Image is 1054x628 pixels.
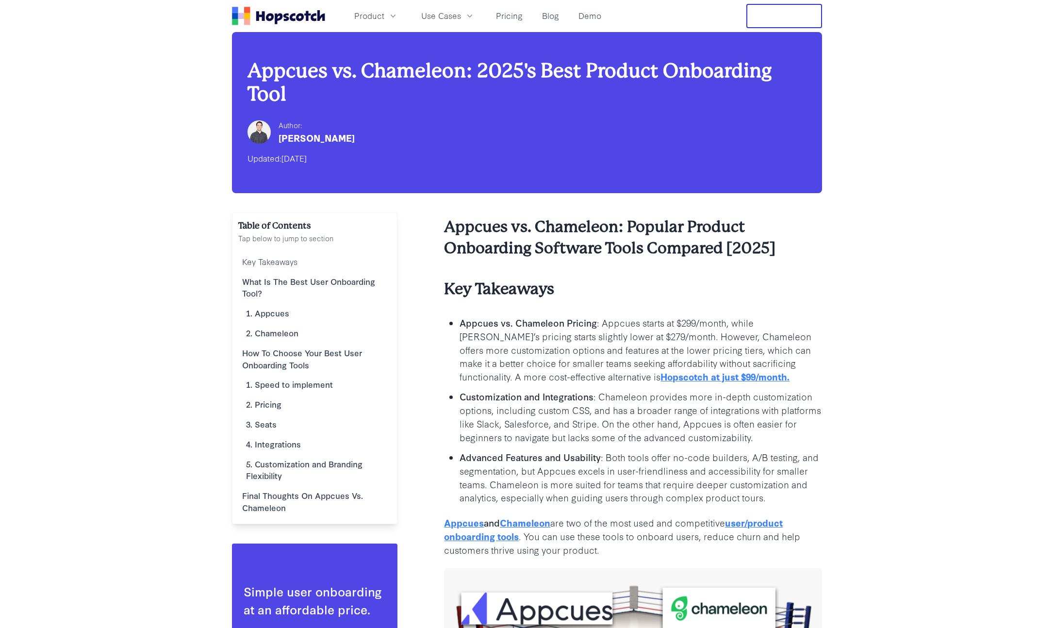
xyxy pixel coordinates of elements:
[421,10,461,22] span: Use Cases
[246,418,277,430] b: 3. Seats
[238,486,391,518] a: Final Thoughts On Appcues Vs. Chameleon
[242,276,375,299] b: What Is The Best User Onboarding Tool?
[575,8,605,24] a: Demo
[348,8,404,24] button: Product
[746,4,822,28] button: Free Trial
[538,8,563,24] a: Blog
[247,150,807,166] div: Updated:
[460,390,593,403] b: Customization and Integrations
[238,375,391,395] a: 1. Speed to implement
[246,438,301,449] b: 4. Integrations
[444,516,822,557] p: are two of the most used and competitive . You can use these tools to onboard users, reduce churn...
[247,120,271,144] img: Mark Spera
[460,316,597,329] b: Appcues vs. Chameleon Pricing
[238,232,391,244] p: Tap below to jump to section
[238,323,391,343] a: 2. Chameleon
[460,450,822,505] p: : Both tools offer no-code builders, A/B testing, and segmentation, but Appcues excels in user-fr...
[238,303,391,323] a: 1. Appcues
[238,343,391,375] a: How To Choose Your Best User Onboarding Tools
[354,10,384,22] span: Product
[281,152,307,164] time: [DATE]
[238,395,391,414] a: 2. Pricing
[244,582,386,618] div: Simple user onboarding at an affordable price.
[279,131,355,145] div: [PERSON_NAME]
[246,327,298,338] b: 2. Chameleon
[242,347,362,370] b: How To Choose Your Best User Onboarding Tools
[247,59,807,106] h1: Appcues vs. Chameleon: 2025's Best Product Onboarding Tool
[246,398,281,410] b: 2. Pricing
[246,379,333,390] b: 1. Speed to implement
[444,516,783,543] a: user/product onboarding tools
[660,370,790,383] a: Hopscotch at just $99/month.
[444,218,775,257] b: Appcues vs. Chameleon: Popular Product Onboarding Software Tools Compared [2025]
[238,252,391,272] a: Key Takeaways
[460,450,601,463] b: Advanced Features and Usability
[238,414,391,434] a: 3. Seats
[444,516,484,529] a: Appcues
[238,219,391,232] h2: Table of Contents
[415,8,480,24] button: Use Cases
[246,307,289,318] b: 1. Appcues
[238,454,391,486] a: 5. Customization and Branding Flexibility
[242,490,363,513] b: Final Thoughts On Appcues Vs. Chameleon
[500,516,550,529] a: Chameleon
[460,390,822,444] p: : Chameleon provides more in-depth customization options, including custom CSS, and has a broader...
[444,279,822,300] h3: Key Takeaways
[492,8,527,24] a: Pricing
[246,458,362,481] b: 5. Customization and Branding Flexibility
[460,316,822,383] p: : Appcues starts at $299/month, while [PERSON_NAME]’s pricing starts slightly lower at $279/month...
[238,272,391,304] a: What Is The Best User Onboarding Tool?
[279,119,355,131] div: Author:
[232,7,325,25] a: Home
[238,434,391,454] a: 4. Integrations
[484,516,500,529] b: and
